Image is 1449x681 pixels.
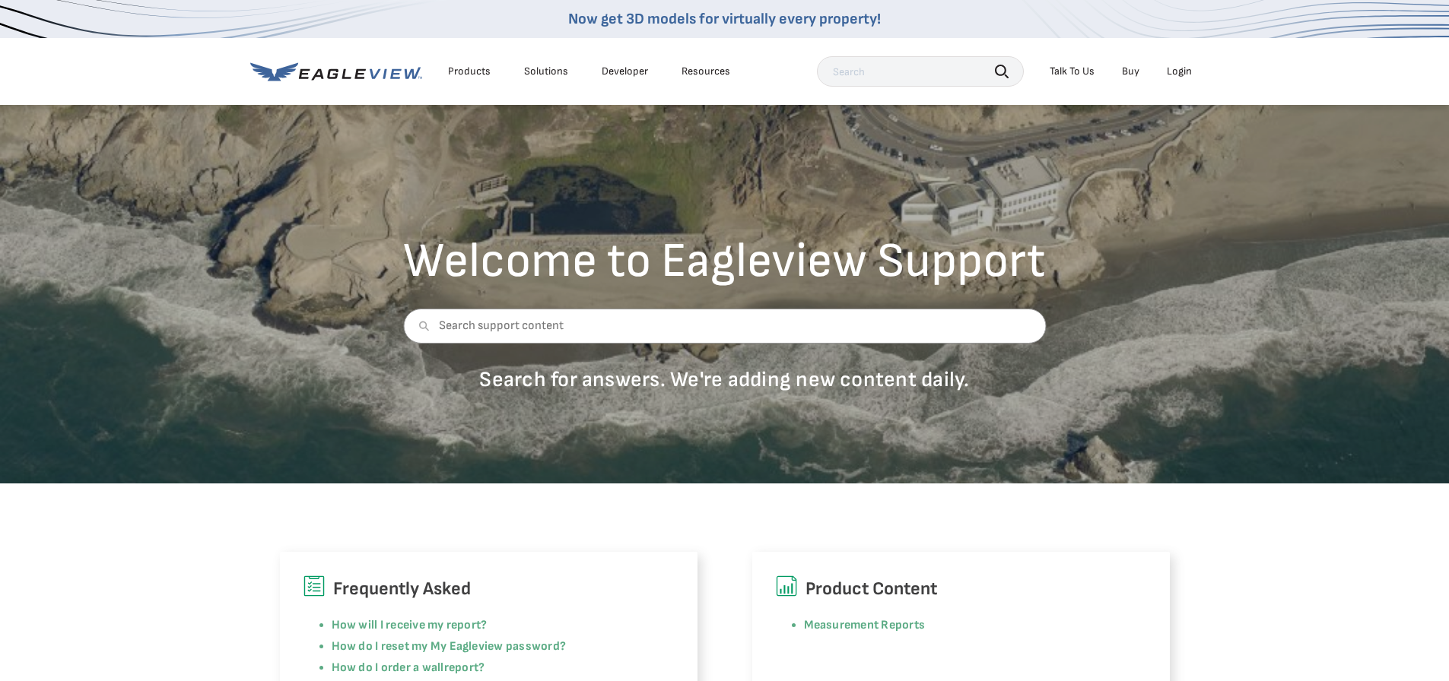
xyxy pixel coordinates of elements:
a: Buy [1122,65,1139,78]
div: Resources [682,65,730,78]
input: Search support content [403,309,1046,344]
div: Products [448,65,491,78]
div: Talk To Us [1050,65,1095,78]
a: Developer [602,65,648,78]
a: ? [478,660,485,675]
h6: Frequently Asked [303,575,675,603]
h2: Welcome to Eagleview Support [403,237,1046,286]
a: Now get 3D models for virtually every property! [568,10,881,28]
p: Search for answers. We're adding new content daily. [403,366,1046,393]
a: How do I order a wall [332,660,444,675]
h6: Product Content [775,575,1147,603]
a: Measurement Reports [804,618,926,632]
input: Search [817,56,1024,87]
div: Login [1167,65,1192,78]
a: report [444,660,478,675]
a: How do I reset my My Eagleview password? [332,639,567,654]
div: Solutions [524,65,568,78]
a: How will I receive my report? [332,618,488,632]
